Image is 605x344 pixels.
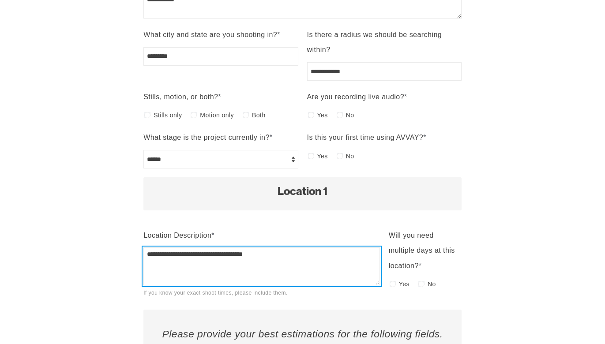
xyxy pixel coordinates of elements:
[307,31,442,53] span: Is there a radius we should be searching within?
[307,134,424,141] span: Is this your first time using AVVAY?
[307,93,405,101] span: Are you recording live audio?
[143,47,298,66] input: What city and state are you shooting in?*
[152,186,453,197] h2: Location 1
[346,109,354,121] span: No
[154,109,182,121] span: Stills only
[307,62,462,81] input: Is there a radius we should be searching within?
[144,112,150,118] input: Stills only
[337,112,343,118] input: No
[200,109,234,121] span: Motion only
[337,153,343,159] input: No
[317,150,328,162] span: Yes
[252,109,266,121] span: Both
[399,278,410,290] span: Yes
[191,112,197,118] input: Motion only
[143,290,288,296] span: If you know your exact shoot times, please include them.
[308,153,314,159] input: Yes
[390,281,396,287] input: Yes
[162,328,443,340] em: Please provide your best estimations for the following fields.
[389,232,455,269] span: Will you need multiple days at this location?
[143,134,270,141] span: What stage is the project currently in?
[418,281,425,287] input: No
[143,150,298,168] select: What stage is the project currently in?*
[243,112,249,118] input: Both
[143,93,218,101] span: Stills, motion, or both?
[143,232,211,239] span: Location Description
[428,278,436,290] span: No
[143,31,277,38] span: What city and state are you shooting in?
[308,112,314,118] input: Yes
[143,247,380,285] textarea: Location Description*If you know your exact shoot times, please include them.
[317,109,328,121] span: Yes
[346,150,354,162] span: No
